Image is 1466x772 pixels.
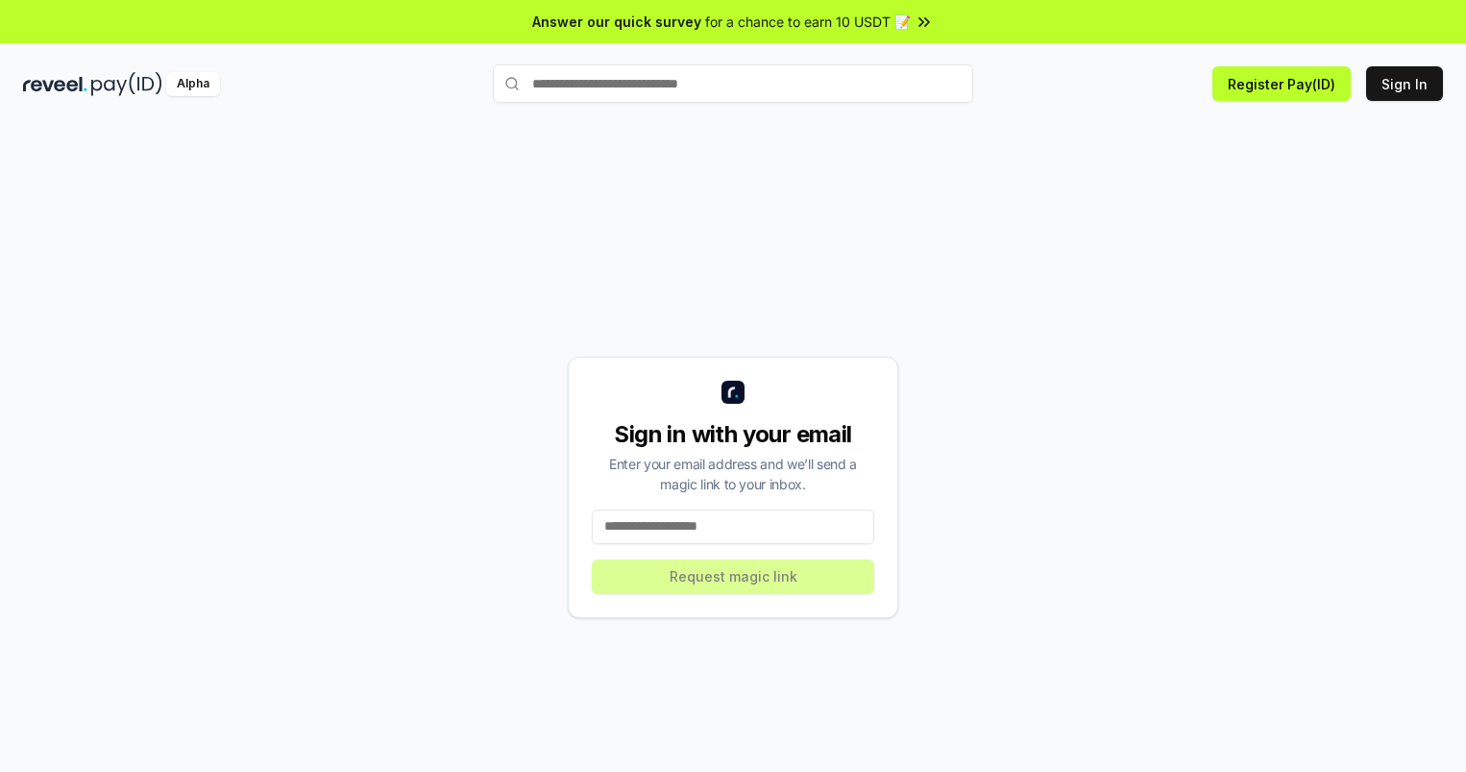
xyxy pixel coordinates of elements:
button: Sign In [1366,66,1443,101]
div: Sign in with your email [592,419,874,450]
img: reveel_dark [23,72,87,96]
button: Register Pay(ID) [1212,66,1351,101]
div: Alpha [166,72,220,96]
img: logo_small [721,381,745,404]
img: pay_id [91,72,162,96]
span: Answer our quick survey [532,12,701,32]
div: Enter your email address and we’ll send a magic link to your inbox. [592,454,874,494]
span: for a chance to earn 10 USDT 📝 [705,12,911,32]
